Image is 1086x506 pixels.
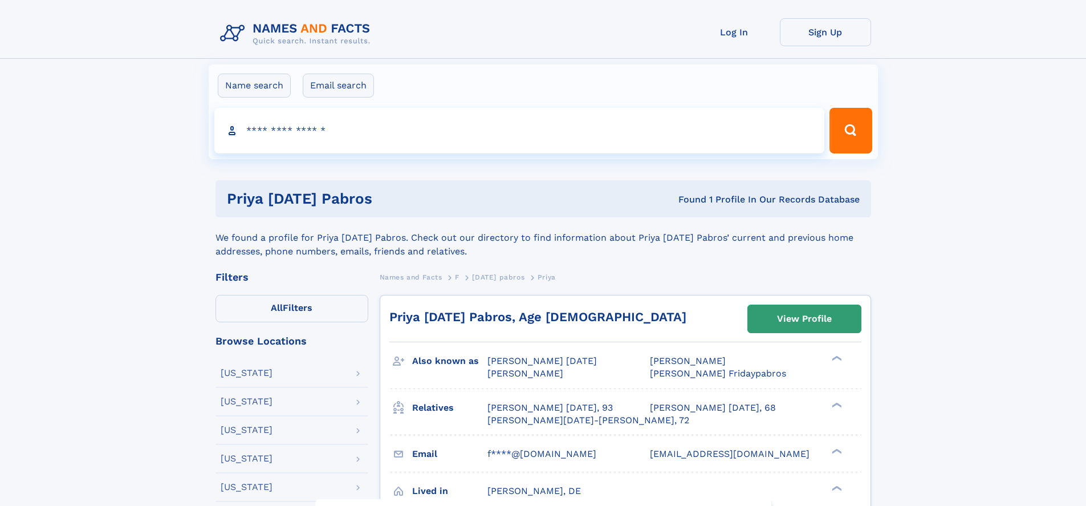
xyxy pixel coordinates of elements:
div: [US_STATE] [221,426,272,435]
span: [PERSON_NAME] [487,368,563,379]
span: Priya [538,273,556,281]
a: Names and Facts [380,270,442,284]
h3: Also known as [412,351,487,371]
span: [PERSON_NAME], DE [487,485,581,496]
div: [US_STATE] [221,397,272,406]
div: ❯ [829,484,843,492]
div: ❯ [829,447,843,455]
button: Search Button [829,108,872,153]
div: Filters [215,272,368,282]
a: [PERSON_NAME] [DATE], 68 [650,402,776,414]
a: Priya [DATE] Pabros, Age [DEMOGRAPHIC_DATA] [389,310,686,324]
label: Filters [215,295,368,322]
div: Browse Locations [215,336,368,346]
div: ❯ [829,355,843,362]
h3: Email [412,444,487,464]
label: Name search [218,74,291,98]
h3: Relatives [412,398,487,418]
span: [EMAIL_ADDRESS][DOMAIN_NAME] [650,448,810,459]
div: ❯ [829,401,843,408]
span: F [455,273,459,281]
a: [PERSON_NAME][DATE]-[PERSON_NAME], 72 [487,414,689,427]
h3: Lived in [412,481,487,501]
a: F [455,270,459,284]
a: Log In [689,18,780,46]
div: [US_STATE] [221,483,272,492]
div: [US_STATE] [221,369,272,378]
a: [DATE] pabros [472,270,524,284]
span: All [271,302,283,313]
a: [PERSON_NAME] [DATE], 93 [487,402,613,414]
input: search input [214,108,825,153]
span: [PERSON_NAME] [650,355,726,366]
div: We found a profile for Priya [DATE] Pabros. Check out our directory to find information about Pri... [215,217,871,258]
span: [PERSON_NAME] Fridaypabros [650,368,786,379]
a: Sign Up [780,18,871,46]
label: Email search [303,74,374,98]
img: Logo Names and Facts [215,18,380,49]
h1: Priya [DATE] Pabros [227,192,526,206]
div: [US_STATE] [221,454,272,463]
div: Found 1 Profile In Our Records Database [525,193,860,206]
span: [PERSON_NAME] [DATE] [487,355,597,366]
span: [DATE] pabros [472,273,524,281]
a: View Profile [748,305,861,333]
div: View Profile [777,306,832,332]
